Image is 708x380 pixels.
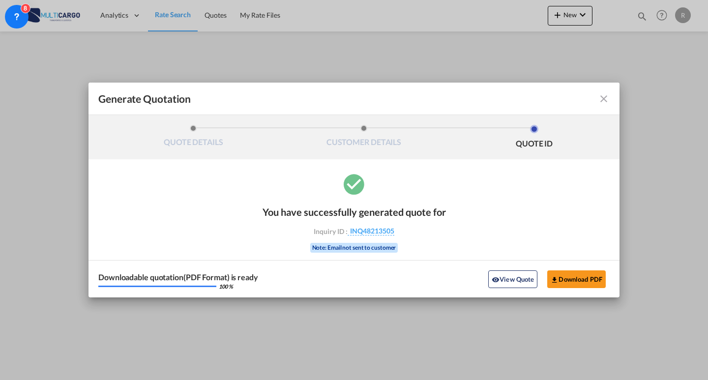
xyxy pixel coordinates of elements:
[297,227,411,235] div: Inquiry ID :
[547,270,606,288] button: Download PDF
[598,93,610,105] md-icon: icon-close fg-AAA8AD cursor m-0
[492,276,500,284] md-icon: icon-eye
[342,172,366,196] md-icon: icon-checkbox-marked-circle
[310,243,398,253] div: Note: Email not sent to customer
[263,206,446,218] div: You have successfully generated quote for
[219,284,233,289] div: 100 %
[98,273,258,281] div: Downloadable quotation(PDF Format) is ready
[279,125,449,151] li: CUSTOMER DETAILS
[551,276,559,284] md-icon: icon-download
[449,125,619,151] li: QUOTE ID
[108,125,279,151] li: QUOTE DETAILS
[348,227,394,235] span: INQ48213505
[88,83,619,297] md-dialog: Generate QuotationQUOTE ...
[98,92,191,105] span: Generate Quotation
[488,270,537,288] button: icon-eyeView Quote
